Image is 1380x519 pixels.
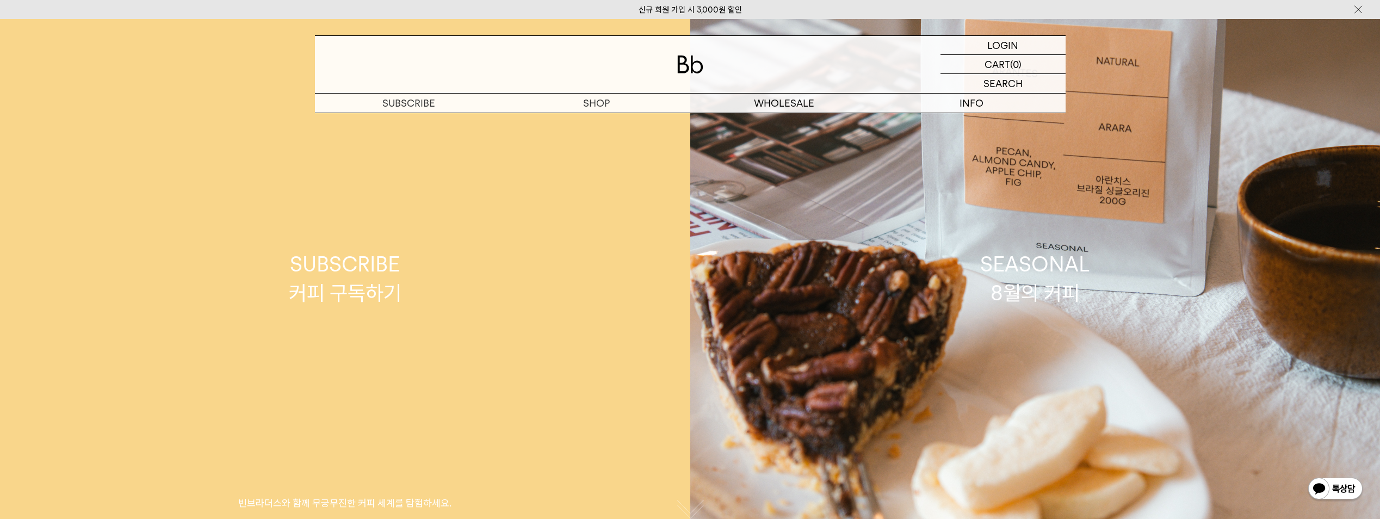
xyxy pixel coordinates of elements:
p: (0) [1010,55,1022,73]
p: LOGIN [987,36,1018,54]
img: 카카오톡 채널 1:1 채팅 버튼 [1307,477,1364,503]
a: 신규 회원 가입 시 3,000원 할인 [639,5,742,15]
div: SEASONAL 8월의 커피 [980,250,1090,307]
p: SEARCH [983,74,1023,93]
a: CART (0) [940,55,1066,74]
p: WHOLESALE [690,94,878,113]
div: SUBSCRIBE 커피 구독하기 [289,250,401,307]
a: LOGIN [940,36,1066,55]
img: 로고 [677,55,703,73]
p: CART [985,55,1010,73]
a: SHOP [503,94,690,113]
p: INFO [878,94,1066,113]
a: SUBSCRIBE [315,94,503,113]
